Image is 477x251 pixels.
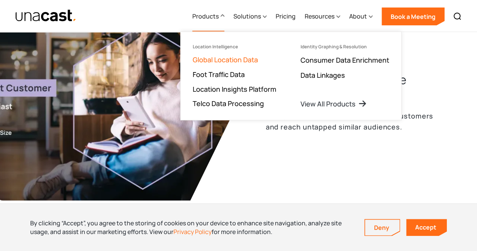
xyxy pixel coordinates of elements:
a: home [15,9,77,23]
img: Unacast text logo [15,9,77,23]
div: About [349,1,373,32]
a: View All Products [301,99,367,108]
div: Solutions [233,12,261,21]
div: Products [192,12,219,21]
a: Global Location Data [193,55,258,64]
div: Identity Graphing & Resolution [301,44,367,49]
a: Location Insights Platform [193,85,276,94]
div: About [349,12,367,21]
a: Data Linkages [301,71,345,80]
img: Search icon [453,12,462,21]
a: Consumer Data Enrichment [301,55,389,65]
div: By clicking “Accept”, you agree to the storing of cookies on your device to enhance site navigati... [30,219,353,236]
div: Solutions [233,1,267,32]
a: Privacy Policy [173,228,212,236]
div: Products [192,1,224,32]
a: Deny [365,220,400,236]
nav: Products [180,32,402,120]
a: Pricing [276,1,296,32]
a: Book a Meeting [382,8,445,26]
a: Accept [406,219,447,236]
a: Telco Data Processing [193,99,264,108]
div: Resources [305,1,340,32]
div: Resources [305,12,334,21]
div: Location Intelligence [193,44,238,49]
a: Foot Traffic Data [193,70,245,79]
p: Turn your best customers into more customers and reach untapped similar audiences. [266,111,447,132]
